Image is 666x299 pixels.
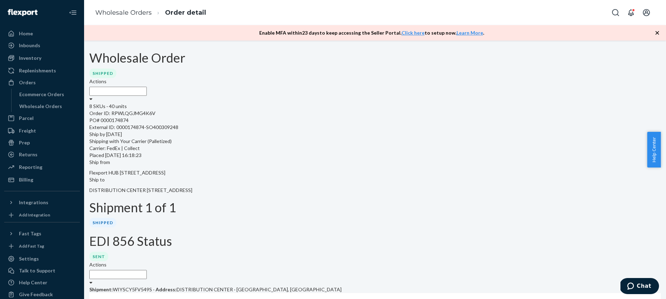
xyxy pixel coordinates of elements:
[19,212,50,218] div: Add Integration
[19,30,33,37] div: Home
[19,267,55,274] div: Talk to Support
[89,261,107,268] label: Actions
[4,40,80,51] a: Inbounds
[89,201,661,215] h1: Shipment 1 of 1
[8,9,37,16] img: Flexport logo
[4,197,80,208] button: Integrations
[620,278,659,296] iframe: Opens a widget where you can chat to one of our agents
[19,42,40,49] div: Inbounds
[647,132,661,168] button: Help Center
[19,127,36,134] div: Freight
[16,89,80,100] a: Ecommerce Orders
[89,138,661,145] p: Shipping with Your Carrier (Palletized)
[89,145,661,152] p: Carrier: FedEx | Collect
[19,176,33,183] div: Billing
[4,65,80,76] a: Replenishments
[4,174,80,185] a: Billing
[89,124,661,131] div: External ID: 0000174874-SO400309248
[4,265,80,276] button: Talk to Support
[4,113,80,124] a: Parcel
[456,30,483,36] a: Learn More
[16,101,80,112] a: Wholesale Orders
[89,131,661,138] p: Ship by [DATE]
[4,211,80,219] a: Add Integration
[4,149,80,160] a: Returns
[95,9,152,16] a: Wholesale Orders
[89,69,116,78] div: Shipped
[89,286,113,292] span: Shipment:
[4,125,80,136] a: Freight
[19,67,56,74] div: Replenishments
[89,117,661,124] div: PO# 0000174874
[89,103,661,110] div: 8 SKUs · 40 units
[4,277,80,288] a: Help Center
[19,230,41,237] div: Fast Tags
[639,6,653,20] button: Open account menu
[4,77,80,88] a: Orders
[89,110,661,117] div: Order ID: RPWLQGJMG4K6V
[19,151,37,158] div: Returns
[89,234,661,248] h1: EDI 856 Status
[401,30,425,36] a: Click here
[89,159,661,166] p: Ship from
[4,52,80,64] a: Inventory
[4,253,80,264] a: Settings
[19,164,42,171] div: Reporting
[19,103,62,110] div: Wholesale Orders
[19,291,53,298] div: Give Feedback
[19,243,44,249] div: Add Fast Tag
[89,170,165,176] span: Flexport HUB [STREET_ADDRESS]
[156,286,177,292] span: Address:
[89,187,192,193] span: DISTRIBUTION CENTER [STREET_ADDRESS]
[19,55,41,62] div: Inventory
[89,218,116,227] div: Shipped
[4,242,80,250] a: Add Fast Tag
[89,51,661,65] h1: Wholesale Order
[624,6,638,20] button: Open notifications
[4,162,80,173] a: Reporting
[89,78,107,85] label: Actions
[89,286,661,293] p: WIYSCY5FV549S · DISTRIBUTION CENTER · [GEOGRAPHIC_DATA], [GEOGRAPHIC_DATA]
[19,199,48,206] div: Integrations
[89,152,661,159] div: Placed [DATE] 16:18:23
[89,252,108,261] div: Sent
[609,6,623,20] button: Open Search Box
[19,79,36,86] div: Orders
[259,29,484,36] p: Enable MFA within 23 days to keep accessing the Seller Portal. to setup now. .
[4,137,80,148] a: Prep
[89,176,661,183] p: Ship to
[90,2,212,23] ol: breadcrumbs
[19,115,34,122] div: Parcel
[19,91,64,98] div: Ecommerce Orders
[4,28,80,39] a: Home
[4,228,80,239] button: Fast Tags
[19,139,30,146] div: Prep
[165,9,206,16] a: Order detail
[19,279,47,286] div: Help Center
[19,255,39,262] div: Settings
[66,6,80,20] button: Close Navigation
